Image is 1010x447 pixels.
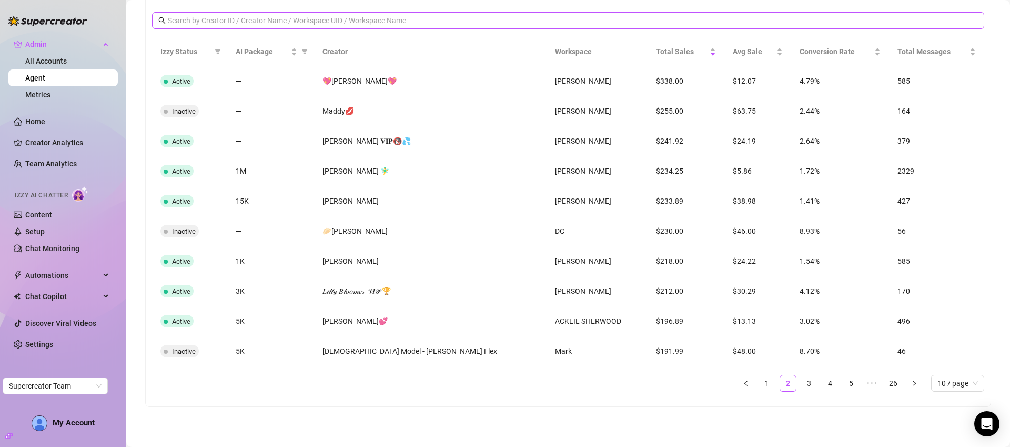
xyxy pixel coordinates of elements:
a: 5 [843,375,859,391]
li: 26 [885,375,902,392]
td: 1.41% [791,186,889,216]
td: 8.93% [791,216,889,246]
td: 56 [889,216,984,246]
th: Conversion Rate [791,37,889,66]
span: [PERSON_NAME] [555,167,611,175]
span: Active [172,167,190,175]
td: 1.72% [791,156,889,186]
span: My Account [53,418,95,428]
span: Avg Sale [733,46,774,57]
a: 2 [780,375,796,391]
span: Active [172,287,190,295]
td: — [227,216,314,246]
td: 3K [227,276,314,306]
td: 585 [889,246,984,276]
a: Metrics [25,91,50,99]
span: Izzy Status [160,46,210,57]
a: 4 [822,375,838,391]
td: 4.79% [791,66,889,96]
td: $196.89 [648,306,724,336]
a: Agent [25,74,45,82]
td: $255.00 [648,96,724,126]
a: All Accounts [25,57,67,65]
th: Avg Sale [724,37,791,66]
span: [PERSON_NAME] 🧚‍♂️ [322,167,389,175]
a: Chat Monitoring [25,244,79,253]
td: $13.13 [724,306,791,336]
span: Active [172,317,190,325]
a: Discover Viral Videos [25,319,96,327]
a: 1 [759,375,775,391]
span: Inactive [172,107,196,115]
span: [PERSON_NAME] [555,137,611,145]
span: Active [172,257,190,265]
td: 2329 [889,156,984,186]
td: 15K [227,186,314,216]
td: $46.00 [724,216,791,246]
td: $12.07 [724,66,791,96]
span: [PERSON_NAME]💕 [322,317,388,325]
td: 46 [889,336,984,366]
td: 1M [227,156,314,186]
img: logo-BBDzfeDw.svg [8,16,87,26]
td: 379 [889,126,984,156]
span: right [911,380,917,386]
div: Page Size [931,375,984,392]
td: — [227,96,314,126]
img: Chat Copilot [14,293,21,300]
td: 585 [889,66,984,96]
span: Supercreator Team [9,378,102,394]
td: 4.12% [791,276,889,306]
span: thunderbolt [14,271,22,280]
span: filter [213,44,223,59]
li: Next 5 Pages [864,375,881,392]
a: Team Analytics [25,160,77,168]
span: [PERSON_NAME] [555,107,611,115]
td: $30.29 [724,276,791,306]
td: $218.00 [648,246,724,276]
td: 5K [227,336,314,366]
td: $48.00 [724,336,791,366]
li: 3 [801,375,817,392]
span: Active [172,77,190,85]
span: 10 / page [937,375,978,391]
td: 1.54% [791,246,889,276]
td: 5K [227,306,314,336]
img: AI Chatter [72,186,88,202]
a: Creator Analytics [25,134,109,151]
span: [PERSON_NAME] [322,257,379,265]
span: ••• [864,375,881,392]
button: right [906,375,923,392]
span: 💖[PERSON_NAME]💖 [322,77,397,85]
span: left [743,380,749,386]
a: Settings [25,340,53,349]
a: Home [25,117,45,126]
th: Total Messages [889,37,984,66]
span: Chat Copilot [25,288,100,305]
span: Mark [555,347,572,355]
span: Automations [25,267,100,284]
td: $63.75 [724,96,791,126]
span: AI Package [236,46,288,57]
th: Total Sales [648,37,724,66]
th: Creator [314,37,547,66]
td: 3.02% [791,306,889,336]
a: 26 [885,375,901,391]
div: Open Intercom Messenger [974,411,999,436]
span: Admin [25,36,100,53]
td: $233.89 [648,186,724,216]
span: 𝐿𝒾𝓁𝓁𝓎 𝐵𝓁𝑜𝑜𝓂𝑒𝓈_𝒱𝐼𝒫 🏆 [322,287,391,295]
td: $241.92 [648,126,724,156]
td: $338.00 [648,66,724,96]
td: 2.64% [791,126,889,156]
span: [PERSON_NAME] [555,197,611,205]
span: filter [299,44,310,59]
span: filter [215,48,221,55]
span: Conversion Rate [800,46,872,57]
td: — [227,66,314,96]
span: build [5,432,13,440]
span: [PERSON_NAME] [322,197,379,205]
span: crown [14,40,22,48]
span: Maddy💋 [322,107,354,115]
